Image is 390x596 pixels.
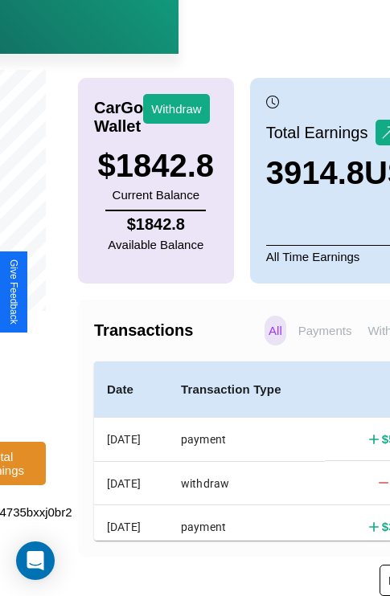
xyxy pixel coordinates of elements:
th: payment [168,418,325,462]
div: Give Feedback [8,259,19,325]
p: Payments [294,316,356,345]
h4: $ 1842.8 [108,215,203,234]
p: All [265,316,286,345]
p: Total Earnings [266,118,376,147]
h4: Transaction Type [181,380,312,399]
div: Open Intercom Messenger [16,541,55,580]
button: Withdraw [143,94,210,124]
th: payment [168,505,325,549]
p: Current Balance [98,184,215,206]
th: [DATE] [94,418,168,462]
th: [DATE] [94,461,168,504]
p: Available Balance [108,234,203,255]
h4: Transactions [94,321,261,340]
h3: $ 1842.8 [98,148,215,184]
th: withdraw [168,461,325,504]
th: [DATE] [94,505,168,549]
h4: Date [107,380,155,399]
h4: CarGo Wallet [94,99,143,136]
